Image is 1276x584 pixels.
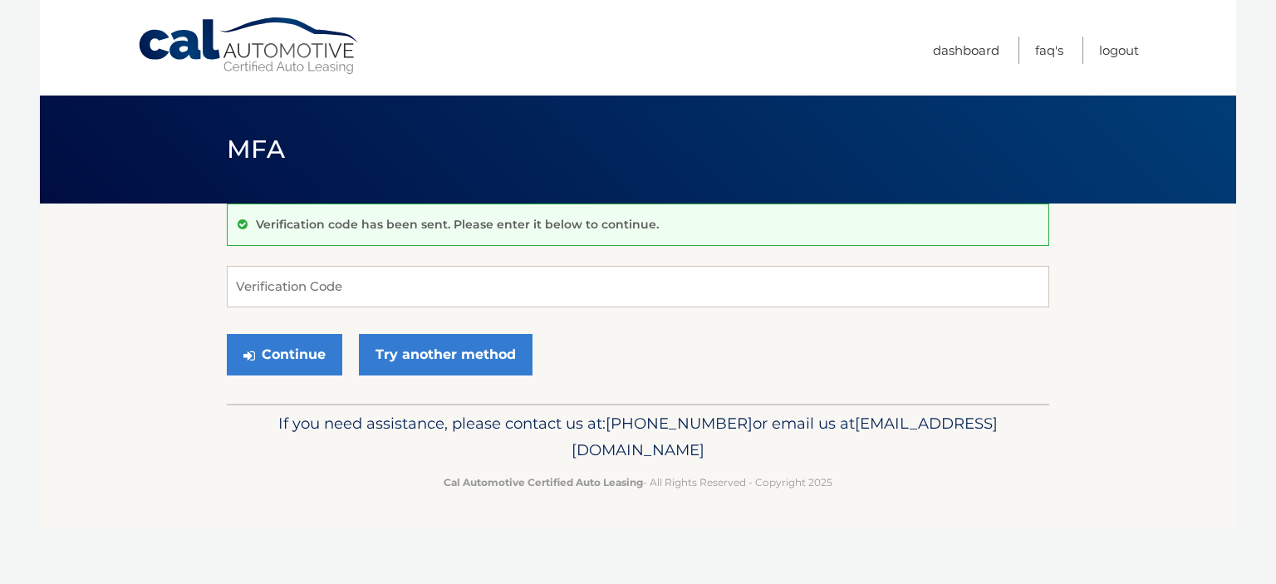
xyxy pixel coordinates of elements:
input: Verification Code [227,266,1049,307]
span: [EMAIL_ADDRESS][DOMAIN_NAME] [572,414,998,459]
span: MFA [227,134,285,164]
a: Dashboard [933,37,999,64]
p: Verification code has been sent. Please enter it below to continue. [256,217,659,232]
a: Try another method [359,334,532,375]
p: If you need assistance, please contact us at: or email us at [238,410,1038,464]
a: FAQ's [1035,37,1063,64]
a: Cal Automotive [137,17,361,76]
a: Logout [1099,37,1139,64]
span: [PHONE_NUMBER] [606,414,753,433]
button: Continue [227,334,342,375]
strong: Cal Automotive Certified Auto Leasing [444,476,643,488]
p: - All Rights Reserved - Copyright 2025 [238,474,1038,491]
